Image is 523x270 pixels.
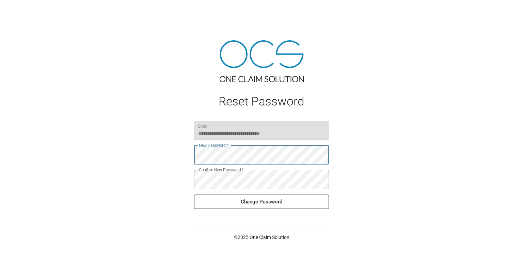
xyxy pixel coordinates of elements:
h1: Reset Password [194,95,329,109]
img: ocs-logo-tra.png [220,40,304,82]
label: New Password [199,142,228,148]
img: ocs-logo-white-transparent.png [8,4,35,18]
button: Change Password [194,195,329,209]
p: © 2025 One Claim Solution [194,234,329,241]
label: Email [198,123,208,129]
label: Confirm New Password [199,167,243,173]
